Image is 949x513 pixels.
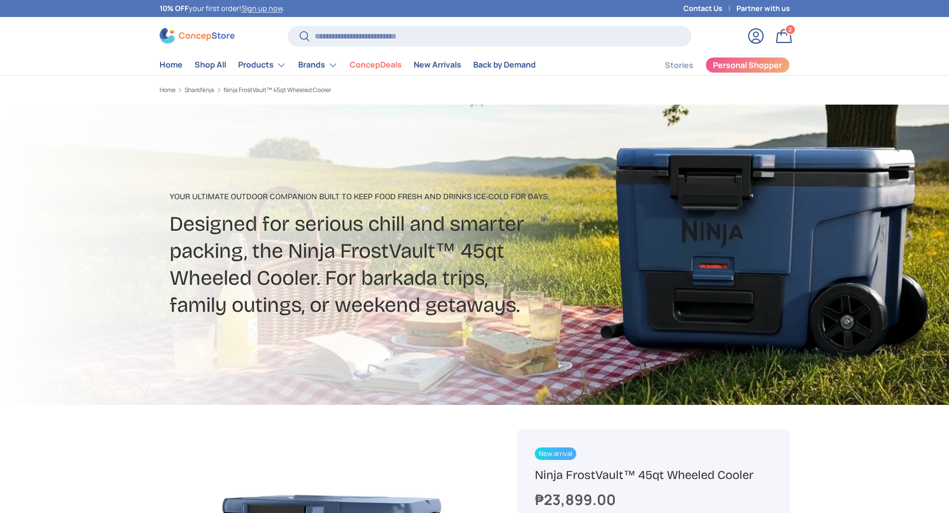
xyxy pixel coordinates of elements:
h2: Designed for serious chill and smarter packing, the Ninja FrostVault™ 45qt Wheeled Cooler. For ba... [170,211,554,319]
a: Personal Shopper [705,57,790,73]
a: Stories [665,56,693,75]
a: Sign up now [242,4,283,13]
a: Brands [298,55,338,75]
p: your first order! . [160,3,285,14]
a: New Arrivals [414,55,461,75]
a: SharkNinja [185,87,214,93]
summary: Products [232,55,292,75]
h1: Ninja FrostVault™ 45qt Wheeled Cooler [535,467,772,483]
a: Shop All [195,55,226,75]
strong: 10% OFF [160,4,189,13]
img: ConcepStore [160,28,235,44]
a: ConcepDeals [350,55,402,75]
summary: Brands [292,55,344,75]
strong: ₱23,899.00 [535,489,618,509]
span: 2 [788,26,792,33]
span: New arrival [535,447,576,460]
a: Home [160,55,183,75]
a: Back by Demand [473,55,536,75]
nav: Secondary [641,55,790,75]
nav: Breadcrumbs [160,86,494,95]
a: Home [160,87,176,93]
nav: Primary [160,55,536,75]
span: Personal Shopper [713,61,782,69]
a: Ninja FrostVault™ 45qt Wheeled Cooler [224,87,331,93]
p: Your ultimate outdoor companion built to keep food fresh and drinks ice-cold for days. [170,191,554,203]
a: Partner with us [736,3,790,14]
a: Products [238,55,286,75]
a: Contact Us [683,3,736,14]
